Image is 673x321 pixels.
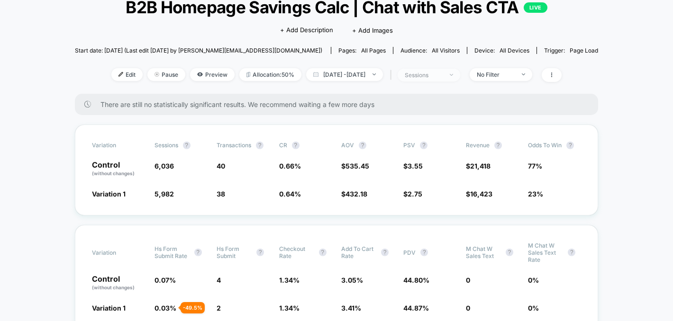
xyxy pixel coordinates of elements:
span: 1.34 % [279,304,300,312]
span: 432.18 [346,190,367,198]
span: 0.03 % [155,304,176,312]
span: 38 [217,190,225,198]
div: sessions [405,71,443,79]
img: end [522,73,525,75]
span: PDV [403,249,416,256]
span: Variation 1 [92,190,126,198]
span: $ [403,162,423,170]
button: ? [494,142,502,149]
span: M Chat W Sales Text [466,245,501,259]
span: 77% [528,162,542,170]
img: rebalance [246,72,250,77]
button: ? [506,249,513,256]
span: 3.41 % [341,304,361,312]
span: 5,982 [155,190,174,198]
span: Hs Form Submit Rate [155,245,190,259]
div: Audience: [400,47,460,54]
span: 23% [528,190,543,198]
span: | [388,68,398,82]
span: Variation 1 [92,304,126,312]
img: calendar [313,72,318,77]
span: Device: [467,47,537,54]
span: $ [466,162,491,170]
span: 44.80 % [403,276,429,284]
span: PSV [403,142,415,149]
p: Control [92,275,145,291]
img: end [450,74,453,76]
button: ? [420,142,427,149]
div: Pages: [338,47,386,54]
span: Transactions [217,142,251,149]
span: 16,423 [470,190,492,198]
span: + Add Images [352,27,393,34]
span: 3.05 % [341,276,363,284]
button: ? [319,249,327,256]
span: 0 [466,276,470,284]
button: ? [256,249,264,256]
span: 0 % [528,276,539,284]
span: 1.34 % [279,276,300,284]
button: ? [256,142,264,149]
span: Variation [92,142,144,149]
span: 2.75 [408,190,422,198]
span: M Chat W Sales Text rate [528,242,563,263]
span: Allocation: 50% [239,68,301,81]
span: 6,036 [155,162,174,170]
div: - 49.5 % [181,302,205,313]
span: CR [279,142,287,149]
span: $ [466,190,492,198]
span: 40 [217,162,225,170]
span: (without changes) [92,285,135,290]
span: (without changes) [92,170,135,176]
button: ? [568,249,575,256]
span: 3.55 [408,162,423,170]
span: 44.87 % [403,304,429,312]
div: No Filter [477,71,515,78]
span: Add To Cart Rate [341,245,376,259]
span: all pages [361,47,386,54]
span: Preview [190,68,235,81]
span: 2 [217,304,221,312]
span: 21,418 [470,162,491,170]
span: 0.07 % [155,276,176,284]
button: ? [381,249,389,256]
span: Edit [111,68,143,81]
span: AOV [341,142,354,149]
span: all devices [500,47,529,54]
span: There are still no statistically significant results. We recommend waiting a few more days [100,100,579,108]
div: Trigger: [544,47,598,54]
span: Hs Form Submit [217,245,252,259]
span: Revenue [466,142,490,149]
span: 0.66 % [279,162,301,170]
img: end [373,73,376,75]
span: Start date: [DATE] (Last edit [DATE] by [PERSON_NAME][EMAIL_ADDRESS][DOMAIN_NAME]) [75,47,322,54]
span: 535.45 [346,162,369,170]
span: 0 [466,304,470,312]
span: Sessions [155,142,178,149]
span: + Add Description [280,26,333,35]
span: Odds to Win [528,142,580,149]
span: Variation [92,242,144,263]
span: 0.64 % [279,190,301,198]
button: ? [359,142,366,149]
button: ? [292,142,300,149]
span: 0 % [528,304,539,312]
p: LIVE [524,2,547,13]
span: $ [341,190,367,198]
span: $ [341,162,369,170]
span: All Visitors [432,47,460,54]
button: ? [183,142,191,149]
button: ? [566,142,574,149]
span: 4 [217,276,221,284]
span: Page Load [570,47,598,54]
span: $ [403,190,422,198]
img: end [155,72,159,77]
img: edit [118,72,123,77]
span: Pause [147,68,185,81]
button: ? [194,249,202,256]
p: Control [92,161,145,177]
span: Checkout Rate [279,245,314,259]
button: ? [420,249,428,256]
span: [DATE] - [DATE] [306,68,383,81]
